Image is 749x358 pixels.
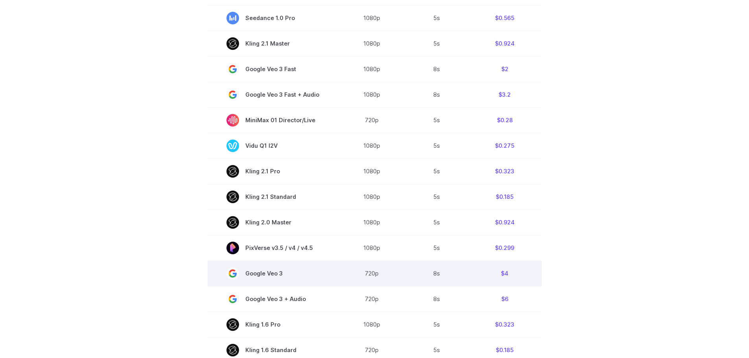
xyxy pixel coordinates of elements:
td: $0.924 [468,31,542,56]
td: $0.28 [468,107,542,133]
span: MiniMax 01 Director/Live [226,114,319,127]
td: $2 [468,56,542,82]
td: $0.924 [468,209,542,235]
span: Kling 2.1 Pro [226,165,319,178]
td: 8s [406,286,468,312]
span: Seedance 1.0 Pro [226,12,319,24]
td: 5s [406,235,468,261]
td: $0.275 [468,133,542,158]
td: $0.565 [468,5,542,31]
td: 5s [406,5,468,31]
td: $0.323 [468,312,542,337]
td: 5s [406,31,468,56]
td: 8s [406,56,468,82]
span: Kling 2.1 Standard [226,191,319,203]
td: 720p [338,261,406,286]
span: Google Veo 3 Fast [226,63,319,75]
td: 1080p [338,5,406,31]
td: $0.299 [468,235,542,261]
td: 5s [406,107,468,133]
td: 5s [406,209,468,235]
td: $0.185 [468,184,542,209]
td: 720p [338,286,406,312]
td: 1080p [338,158,406,184]
span: Google Veo 3 Fast + Audio [226,88,319,101]
td: 1080p [338,82,406,107]
span: Vidu Q1 I2V [226,140,319,152]
span: Kling 1.6 Standard [226,344,319,356]
td: 5s [406,312,468,337]
td: 1080p [338,133,406,158]
span: Google Veo 3 + Audio [226,293,319,305]
td: $3.2 [468,82,542,107]
td: $0.323 [468,158,542,184]
td: $4 [468,261,542,286]
td: $6 [468,286,542,312]
td: 8s [406,261,468,286]
td: 5s [406,184,468,209]
td: 1080p [338,209,406,235]
span: Kling 2.1 Master [226,37,319,50]
span: PixVerse v3.5 / v4 / v4.5 [226,242,319,254]
span: Google Veo 3 [226,267,319,280]
td: 1080p [338,56,406,82]
td: 1080p [338,312,406,337]
td: 1080p [338,184,406,209]
td: 720p [338,107,406,133]
td: 1080p [338,235,406,261]
td: 5s [406,133,468,158]
span: Kling 2.0 Master [226,216,319,229]
td: 8s [406,82,468,107]
td: 5s [406,158,468,184]
span: Kling 1.6 Pro [226,318,319,331]
td: 1080p [338,31,406,56]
